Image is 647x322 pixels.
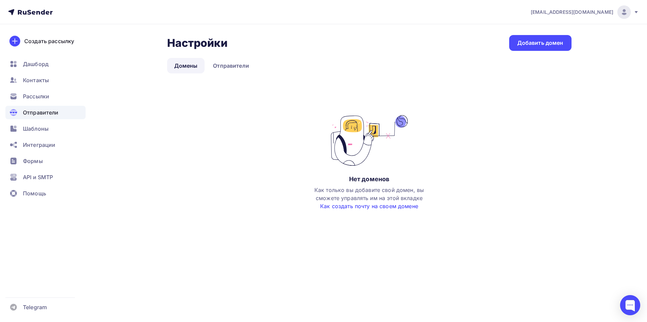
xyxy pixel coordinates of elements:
span: Дашборд [23,60,49,68]
span: Контакты [23,76,49,84]
span: Формы [23,157,43,165]
span: Рассылки [23,92,49,100]
span: API и SMTP [23,173,53,181]
span: Шаблоны [23,125,49,133]
div: Создать рассылку [24,37,74,45]
a: Рассылки [5,90,86,103]
a: Как создать почту на своем домене [320,203,418,210]
span: Интеграции [23,141,55,149]
h2: Настройки [167,36,227,50]
span: Telegram [23,303,47,311]
span: Как только вы добавите свой домен, вы сможете управлять им на этой вкладке [314,187,424,210]
div: Добавить домен [517,39,563,47]
a: Формы [5,154,86,168]
a: Отправители [206,58,256,73]
a: Шаблоны [5,122,86,135]
span: [EMAIL_ADDRESS][DOMAIN_NAME] [531,9,613,15]
a: Дашборд [5,57,86,71]
a: Отправители [5,106,86,119]
span: Помощь [23,189,46,197]
a: Домены [167,58,205,73]
a: [EMAIL_ADDRESS][DOMAIN_NAME] [531,5,639,19]
a: Контакты [5,73,86,87]
span: Отправители [23,108,59,117]
div: Нет доменов [349,175,390,183]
